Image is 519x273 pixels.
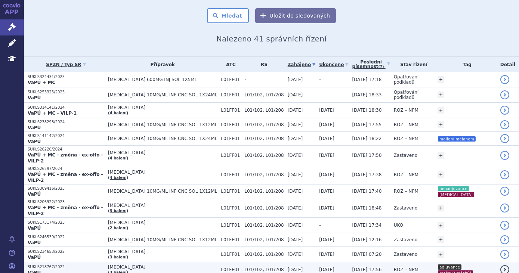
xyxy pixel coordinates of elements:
[288,92,303,97] span: [DATE]
[108,92,217,97] span: [MEDICAL_DATA] 10MG/ML INF CNC SOL 1X24ML
[244,205,284,211] span: L01/102, L01/208
[438,121,444,128] a: +
[244,223,284,228] span: L01/102, L01/208
[221,237,241,242] span: L01FF01
[500,187,509,196] a: detail
[241,57,284,72] th: RS
[319,136,334,141] span: [DATE]
[438,222,444,229] a: +
[244,122,284,127] span: L01/102, L01/208
[28,125,41,130] strong: VaPÚ
[438,76,444,83] a: +
[352,205,381,211] span: [DATE] 18:48
[28,172,103,183] strong: VaPÚ + MC - změna - ex-offo - VILP-2
[319,92,321,97] span: -
[28,59,104,70] a: SPZN / Typ SŘ
[438,136,476,142] i: maligní melanom
[244,108,284,113] span: L01/102, L01/208
[108,122,217,127] span: [MEDICAL_DATA] 10MG/ML INF CNC SOL 1X12ML
[28,192,41,197] strong: VaPÚ
[28,186,104,191] p: SUKLS309416/2023
[221,189,241,194] span: L01FF01
[244,136,284,141] span: L01/102, L01/208
[28,105,104,110] p: SUKLS314141/2024
[319,205,334,211] span: [DATE]
[288,136,303,141] span: [DATE]
[394,172,418,177] span: ROZ – NPM
[500,204,509,212] a: detail
[352,92,381,97] span: [DATE] 18:33
[108,170,217,175] span: [MEDICAL_DATA]
[108,264,217,270] span: [MEDICAL_DATA]
[352,237,381,242] span: [DATE] 12:16
[288,172,303,177] span: [DATE]
[221,108,241,113] span: L01FF01
[319,237,334,242] span: [DATE]
[216,34,327,43] span: Nalezeno 41 správních řízení
[28,226,41,231] strong: VaPÚ
[438,171,444,178] a: +
[500,151,509,160] a: detail
[108,150,217,155] span: [MEDICAL_DATA]
[352,122,381,127] span: [DATE] 17:55
[28,120,104,125] p: SUKLS238298/2024
[394,90,419,100] span: Opatřování podkladů
[394,122,418,127] span: ROZ – NPM
[500,120,509,129] a: detail
[221,223,241,228] span: L01FF01
[28,255,41,260] strong: VaPÚ
[288,237,303,242] span: [DATE]
[108,77,217,82] span: [MEDICAL_DATA] 600MG INJ SOL 1X5ML
[434,57,497,72] th: Tag
[438,236,444,243] a: +
[221,252,241,257] span: L01FF01
[108,105,217,110] span: [MEDICAL_DATA]
[28,264,104,270] p: SUKLS218767/2022
[28,74,104,80] p: SUKLS324431/2025
[244,172,284,177] span: L01/102, L01/208
[108,136,217,141] span: [MEDICAL_DATA] 10MG/ML INF CNC SOL 1X24ML
[221,122,241,127] span: L01FF01
[221,77,241,82] span: L01FF01
[438,107,444,114] a: +
[244,252,284,257] span: L01/102, L01/208
[28,205,103,216] strong: VaPÚ + MC - změna - ex-offo - VILP-2
[438,152,444,159] a: +
[352,108,381,113] span: [DATE] 18:30
[394,153,417,158] span: Zastaveno
[394,136,418,141] span: ROZ – NPM
[500,250,509,259] a: detail
[217,57,241,72] th: ATC
[288,122,303,127] span: [DATE]
[108,111,128,115] a: (4 balení)
[288,252,303,257] span: [DATE]
[319,189,334,194] span: [DATE]
[28,166,104,171] p: SUKLS26297/2024
[500,134,509,143] a: detail
[244,267,284,272] span: L01/102, L01/208
[394,237,417,242] span: Zastaveno
[28,220,104,225] p: SUKLS173174/2023
[28,240,41,245] strong: VaPÚ
[438,251,444,258] a: +
[288,77,303,82] span: [DATE]
[394,108,418,113] span: ROZ – NPM
[394,252,417,257] span: Zastaveno
[28,111,77,116] strong: VaPÚ + MC - VILP-1
[108,176,128,180] a: (4 balení)
[28,199,104,205] p: SUKLS206922/2023
[244,92,284,97] span: L01/102, L01/208
[108,156,128,160] a: (4 balení)
[288,223,303,228] span: [DATE]
[221,172,241,177] span: L01FF01
[319,172,334,177] span: [DATE]
[288,153,303,158] span: [DATE]
[438,264,461,270] i: adjuvance
[108,249,217,254] span: [MEDICAL_DATA]
[352,57,390,72] a: Poslednípísemnost(?)
[288,59,315,70] a: Zahájeno
[500,90,509,99] a: detail
[394,189,418,194] span: ROZ – NPM
[319,252,334,257] span: [DATE]
[207,8,249,23] button: Hledat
